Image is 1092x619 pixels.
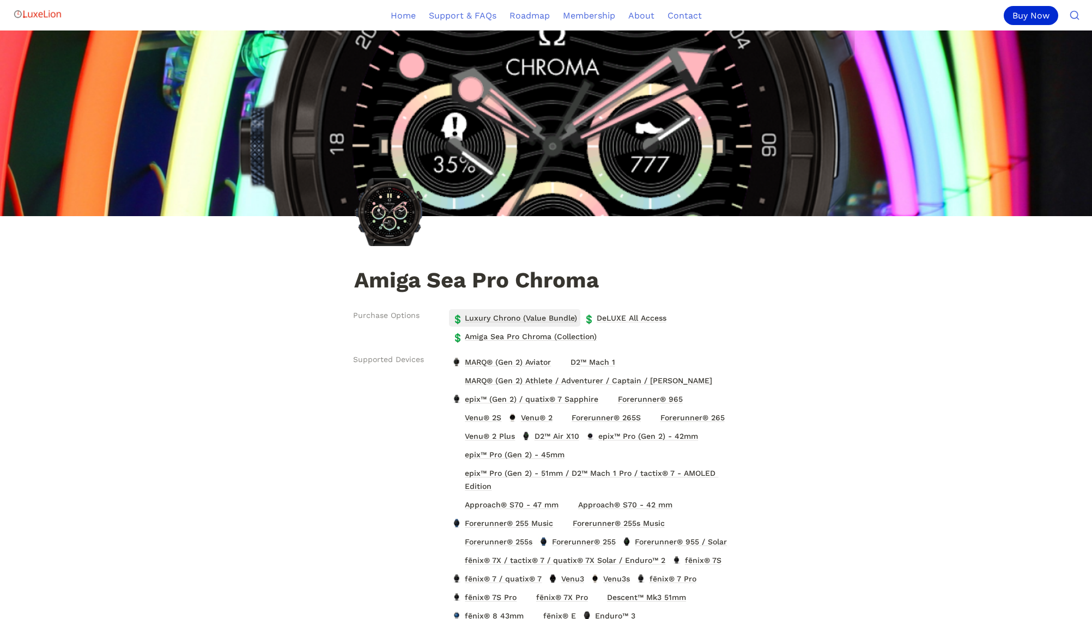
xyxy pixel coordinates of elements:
span: Luxury Chrono (Value Bundle) [464,311,578,325]
img: Amiga Sea Pro Chroma [355,178,423,246]
a: Forerunner® 255Forerunner® 255 [536,533,618,550]
a: fēnix® 7X Profēnix® 7X Pro [520,589,591,606]
a: fēnix® 7S Profēnix® 7S Pro [449,589,520,606]
img: fēnix® 7S [671,556,681,565]
a: 💲DeLUXE All Access [580,309,669,327]
span: Forerunner® 955 / Solar [634,535,728,549]
span: Approach® S70 - 47 mm [464,498,560,512]
span: fēnix® 7 / quatix® 7 [464,572,543,586]
img: Venu3s [590,574,600,583]
span: Approach® S70 - 42 mm [577,498,674,512]
a: Forerunner® 965Forerunner® 965 [602,390,685,408]
img: fēnix® 7S Pro [452,593,462,602]
img: Forerunner® 965 [604,395,614,403]
span: Forerunner® 255s [464,535,533,549]
a: 💲Amiga Sea Pro Chroma (Collection) [449,328,600,345]
span: D2™ Mach 1 [569,355,616,369]
a: D2™ Air X10D2™ Air X10 [518,427,582,445]
span: Venu3 [560,572,585,586]
span: Venu® 2 Plus [464,429,516,443]
span: Purchase Options [353,310,420,321]
span: fēnix® 7X / tactix® 7 / quatix® 7X Solar / Enduro™ 2 [464,553,666,567]
span: Venu3s [602,572,631,586]
img: D2™ Mach 1 [557,358,567,366]
img: Forerunner® 955 / Solar [622,537,632,546]
a: Forerunner® 255s MusicForerunner® 255s Music [556,514,668,532]
a: Venu® 2 PlusVenu® 2 Plus [449,427,518,445]
a: fēnix® 7X / tactix® 7 / quatix® 7X Solar / Enduro™ 2fēnix® 7X / tactix® 7 / quatix® 7X Solar / En... [449,551,669,569]
a: Forerunner® 255 MusicForerunner® 255 Music [449,514,556,532]
span: fēnix® 7S Pro [464,590,518,604]
span: MARQ® (Gen 2) Athlete / Adventurer / Captain / [PERSON_NAME] [464,373,713,388]
a: epix™ Pro (Gen 2) - 42mmepix™ Pro (Gen 2) - 42mm [583,427,701,445]
a: fēnix® 7Sfēnix® 7S [669,551,724,569]
span: Forerunner® 265S [571,410,642,425]
span: DeLUXE All Access [596,311,668,325]
span: epix™ Pro (Gen 2) - 51mm / D2™ Mach 1 Pro / tactix® 7 - AMOLED Edition [464,466,732,493]
span: fēnix® 7 Pro [648,572,697,586]
span: Forerunner® 255 Music [464,516,554,530]
img: Forerunner® 265S [559,413,568,422]
a: Venu3sVenu3s [587,570,633,587]
a: Venu® 2SVenu® 2S [449,409,505,426]
span: fēnix® 7S [684,553,723,567]
a: epix™ (Gen 2) / quatix® 7 Sapphireepix™ (Gen 2) / quatix® 7 Sapphire [449,390,602,408]
a: Forerunner® 265Forerunner® 265 [644,409,727,426]
img: Forerunner® 255 Music [452,519,462,528]
span: epix™ Pro (Gen 2) - 42mm [597,429,699,443]
img: fēnix® 7 / quatix® 7 [452,574,462,583]
a: D2™ Mach 1D2™ Mach 1 [554,353,618,371]
img: MARQ® (Gen 2) Athlete / Adventurer / Captain / Golfer [452,376,462,385]
span: Forerunner® 255s Music [572,516,666,530]
img: epix™ Pro (Gen 2) - 51mm / D2™ Mach 1 Pro / tactix® 7 - AMOLED Edition [452,475,462,484]
img: fēnix® 7 Pro [636,574,646,583]
a: Forerunner® 265SForerunner® 265S [556,409,644,426]
span: Forerunner® 265 [659,410,726,425]
img: Forerunner® 255 [538,537,548,546]
a: Venu® 2Venu® 2 [505,409,555,426]
img: epix™ (Gen 2) / quatix® 7 Sapphire [452,395,462,403]
a: Forerunner® 955 / SolarForerunner® 955 / Solar [619,533,730,550]
a: Approach® S70 - 47 mmApproach® S70 - 47 mm [449,496,562,513]
span: fēnix® 7X Pro [535,590,589,604]
img: Venu3 [548,574,557,583]
h1: Amiga Sea Pro Chroma [353,268,739,295]
img: D2™ Air X10 [521,432,531,440]
span: Supported Devices [353,354,424,365]
img: Forerunner® 255s [452,537,462,546]
a: MARQ® (Gen 2) AviatorMARQ® (Gen 2) Aviator [449,353,554,371]
span: epix™ Pro (Gen 2) - 45mm [464,448,566,462]
img: Venu® 2 Plus [452,432,462,440]
span: Venu® 2 [520,410,554,425]
a: Venu3Venu3 [545,570,587,587]
a: MARQ® (Gen 2) Athlete / Adventurer / Captain / GolferMARQ® (Gen 2) Athlete / Adventurer / Captain... [449,372,715,389]
a: Approach® S70 - 42 mmApproach® S70 - 42 mm [562,496,675,513]
img: fēnix® 7X / tactix® 7 / quatix® 7X Solar / Enduro™ 2 [452,556,462,565]
img: Approach® S70 - 42 mm [565,500,574,509]
a: fēnix® 7 Profēnix® 7 Pro [633,570,699,587]
span: Forerunner® 255 [551,535,617,549]
span: epix™ (Gen 2) / quatix® 7 Sapphire [464,392,599,406]
span: Amiga Sea Pro Chroma (Collection) [464,329,598,344]
img: MARQ® (Gen 2) Aviator [452,358,462,366]
img: Approach® S70 - 47 mm [452,500,462,509]
a: Forerunner® 255sForerunner® 255s [449,533,536,550]
span: D2™ Air X10 [533,429,580,443]
a: Descent™ Mk3 51mmDescent™ Mk3 51mm [591,589,689,606]
span: MARQ® (Gen 2) Aviator [464,355,552,369]
a: epix™ Pro (Gen 2) - 45mmepix™ Pro (Gen 2) - 45mm [449,446,568,463]
img: Logo [13,3,62,25]
img: fēnix® 7X Pro [523,593,532,602]
div: Buy Now [1004,6,1058,25]
span: Venu® 2S [464,410,502,425]
span: 💲 [452,314,461,322]
img: epix™ Pro (Gen 2) - 45mm [452,450,462,459]
a: Buy Now [1004,6,1063,25]
img: Forerunner® 265 [647,413,657,422]
img: Forerunner® 255s Music [559,519,569,528]
span: Descent ™ Mk3 51mm [606,590,687,604]
img: Descent™ Mk3 51mm [594,593,604,602]
a: 💲Luxury Chrono (Value Bundle) [449,309,580,327]
a: fēnix® 7 / quatix® 7fēnix® 7 / quatix® 7 [449,570,545,587]
span: Forerunner® 965 [617,392,684,406]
